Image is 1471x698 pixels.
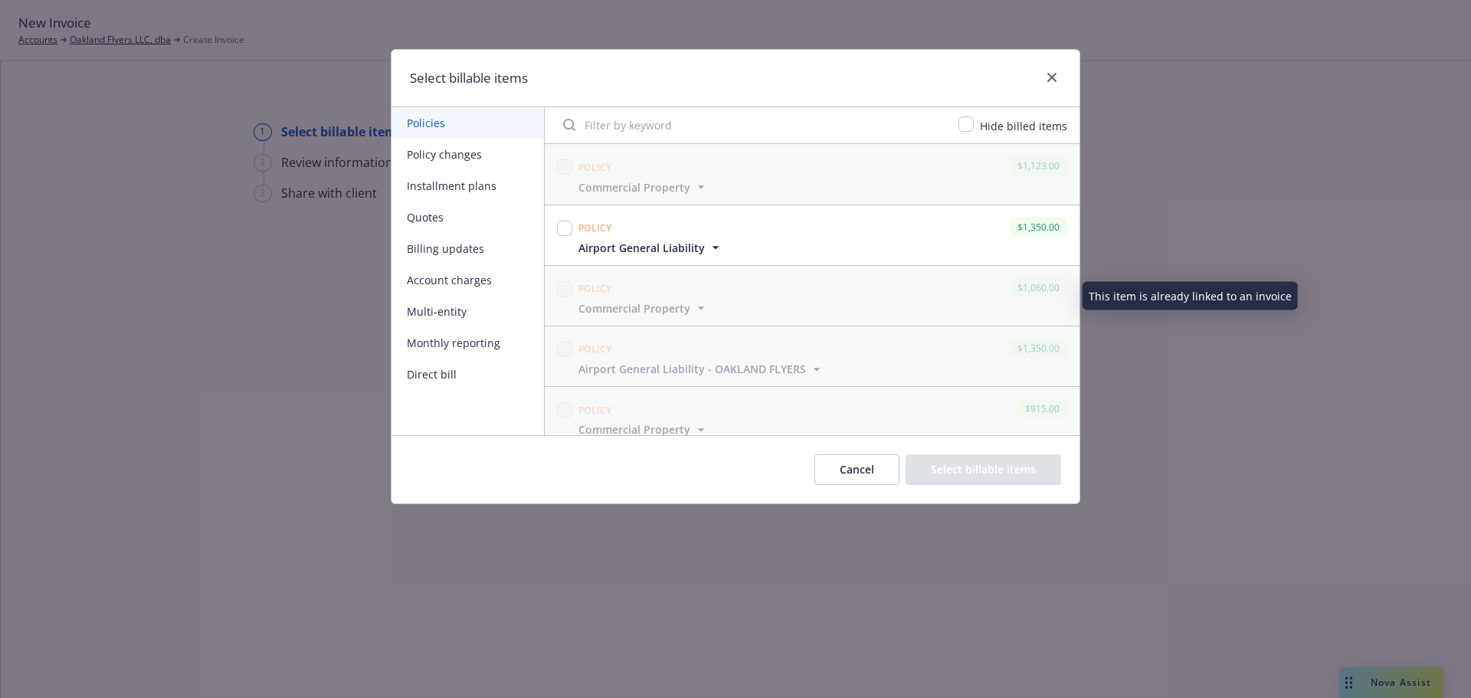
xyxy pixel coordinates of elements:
button: Commercial Property [578,179,709,195]
button: Installment plans [392,170,544,202]
span: Policy [578,161,612,174]
button: Account charges [392,264,544,296]
button: Billing updates [392,233,544,264]
div: $1,060.00 [1010,278,1067,297]
div: $1,350.00 [1010,339,1067,358]
button: Airport General Liability [578,240,723,256]
span: Airport General Liability - OAKLAND FLYERS [578,361,806,377]
span: Policy$1,060.00Commercial Property [545,266,1079,326]
span: Commercial Property [578,300,690,316]
span: Commercial Property [578,179,690,195]
button: Cancel [814,454,899,485]
button: Policies [392,107,544,139]
span: Policy$1,350.00Airport General Liability - OAKLAND FLYERS [545,326,1079,386]
span: Airport General Liability [578,240,705,256]
button: Airport General Liability - OAKLAND FLYERS [578,361,824,377]
button: Commercial Property [578,300,709,316]
div: $915.00 [1017,399,1067,418]
span: Policy$1,123.00Commercial Property [545,144,1079,204]
a: close [1043,68,1061,87]
button: Commercial Property [578,421,709,437]
button: Direct bill [392,359,544,390]
span: Hide billed items [980,119,1067,133]
button: Quotes [392,202,544,233]
span: Policy [578,404,612,417]
button: Monthly reporting [392,327,544,359]
span: Policy [578,282,612,295]
span: Policy$915.00Commercial Property [545,387,1079,447]
button: Policy changes [392,139,544,170]
div: $1,350.00 [1010,218,1067,237]
div: $1,123.00 [1010,156,1067,175]
button: Multi-entity [392,296,544,327]
h1: Select billable items [410,68,528,88]
span: Policy [578,221,612,234]
input: Filter by keyword [554,110,949,140]
span: Commercial Property [578,421,690,437]
span: Policy [578,342,612,356]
